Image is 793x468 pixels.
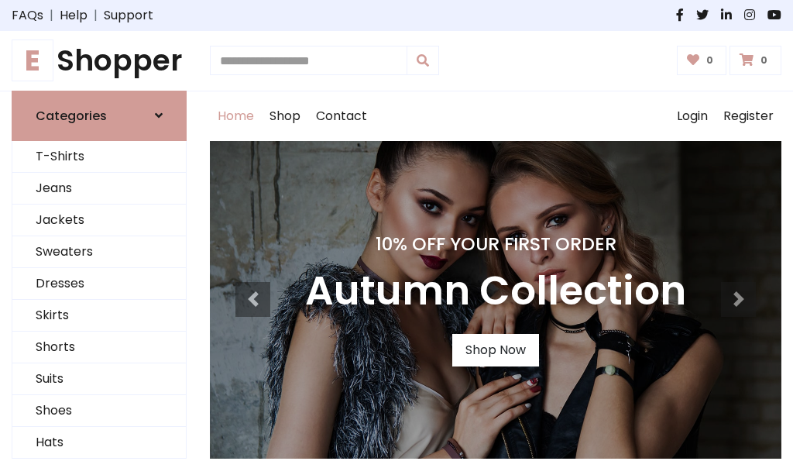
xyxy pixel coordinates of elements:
[716,91,781,141] a: Register
[677,46,727,75] a: 0
[452,334,539,366] a: Shop Now
[12,6,43,25] a: FAQs
[12,91,187,141] a: Categories
[12,395,186,427] a: Shoes
[210,91,262,141] a: Home
[43,6,60,25] span: |
[669,91,716,141] a: Login
[12,332,186,363] a: Shorts
[36,108,107,123] h6: Categories
[262,91,308,141] a: Shop
[12,236,186,268] a: Sweaters
[12,43,187,78] h1: Shopper
[12,205,186,236] a: Jackets
[305,267,686,315] h3: Autumn Collection
[12,268,186,300] a: Dresses
[702,53,717,67] span: 0
[88,6,104,25] span: |
[12,43,187,78] a: EShopper
[12,300,186,332] a: Skirts
[12,40,53,81] span: E
[757,53,771,67] span: 0
[104,6,153,25] a: Support
[12,141,186,173] a: T-Shirts
[305,233,686,255] h4: 10% Off Your First Order
[12,363,186,395] a: Suits
[729,46,781,75] a: 0
[60,6,88,25] a: Help
[12,173,186,205] a: Jeans
[12,427,186,459] a: Hats
[308,91,375,141] a: Contact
